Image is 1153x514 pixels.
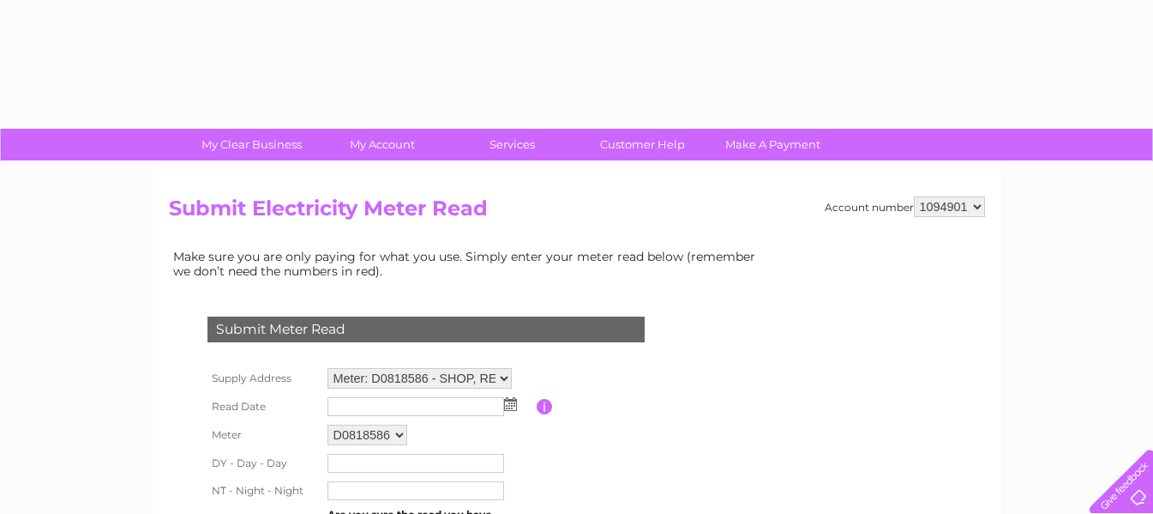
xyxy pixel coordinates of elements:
[504,397,517,411] img: ...
[441,129,583,160] a: Services
[169,245,769,281] td: Make sure you are only paying for what you use. Simply enter your meter read below (remember we d...
[311,129,453,160] a: My Account
[203,420,323,450] th: Meter
[537,399,553,414] input: Information
[203,364,323,393] th: Supply Address
[207,317,645,342] div: Submit Meter Read
[702,129,844,160] a: Make A Payment
[181,129,322,160] a: My Clear Business
[203,393,323,420] th: Read Date
[203,450,323,477] th: DY - Day - Day
[572,129,713,160] a: Customer Help
[203,477,323,505] th: NT - Night - Night
[169,197,985,229] h2: Submit Electricity Meter Read
[825,197,985,217] div: Account number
